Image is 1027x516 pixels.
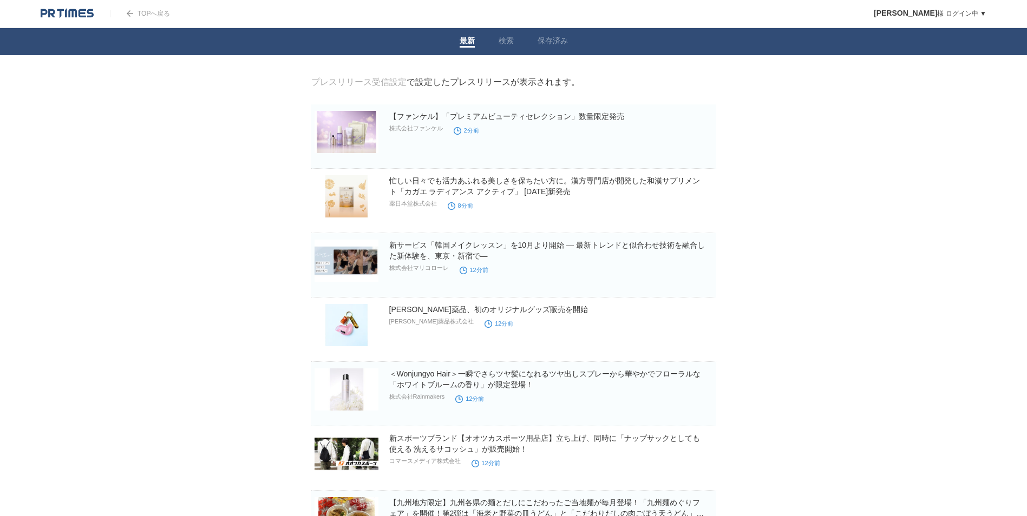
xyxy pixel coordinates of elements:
[127,10,133,17] img: arrow.png
[538,36,568,48] a: 保存済み
[460,36,475,48] a: 最新
[448,202,473,209] time: 8分前
[389,434,700,453] a: 新スポーツブランド【オオツカスポーツ用品店】立ち上げ、同時に「ナップサックとしても使える 洗えるサコッシュ」が販売開始！
[389,305,588,314] a: [PERSON_NAME]薬品、初のオリジナルグッズ販売を開始
[485,320,513,327] time: 12分前
[315,368,378,411] img: ＜Wonjungyo Hair＞一瞬でさらツヤ髪になれるツヤ出しスプレーから華やかでフローラルな「ホワイトブルームの香り」が限定登場！
[389,369,701,389] a: ＜Wonjungyo Hair＞一瞬でさらツヤ髪になれるツヤ出しスプレーから華やかでフローラルな「ホワイトブルームの香り」が限定登場！
[110,10,170,17] a: TOPへ戻る
[389,317,474,326] p: [PERSON_NAME]薬品株式会社
[874,10,986,17] a: [PERSON_NAME]様 ログイン中 ▼
[315,240,378,282] img: 新サービス「韓国メイクレッスン」を10月より開始 — 最新トレンドと似合わせ技術を融合した新体験を、東京・新宿で—
[389,393,445,401] p: 株式会社Rainmakers
[455,395,484,402] time: 12分前
[389,176,700,196] a: 忙しい日々でも活力あふれる美しさを保ちたい方に。漢方専門店が開発した和漢サプリメント「カガエ ラディアンス アクティブ」 [DATE]新発売
[315,304,378,346] img: 大幸薬品、初のオリジナルグッズ販売を開始
[389,241,705,260] a: 新サービス「韓国メイクレッスン」を10月より開始 — 最新トレンドと似合わせ技術を融合した新体験を、東京・新宿で—
[315,175,378,217] img: 忙しい日々でも活力あふれる美しさを保ちたい方に。漢方専門店が開発した和漢サプリメント「カガエ ラディアンス アクティブ」 2025年10月15日（水）新発売
[41,8,94,19] img: logo.png
[311,77,580,88] div: で設定したプレスリリースが表示されます。
[389,124,443,133] p: 株式会社ファンケル
[315,111,378,153] img: 【ファンケル】「プレミアムビューティセレクション」数量限定発売
[874,9,937,17] span: [PERSON_NAME]
[311,77,407,87] a: プレスリリース受信設定
[472,460,500,466] time: 12分前
[389,112,624,121] a: 【ファンケル】「プレミアムビューティセレクション」数量限定発売
[499,36,514,48] a: 検索
[389,264,449,272] p: 株式会社マリコローレ
[389,457,461,465] p: コマースメディア株式会社
[454,127,479,134] time: 2分前
[315,433,378,475] img: 新スポーツブランド【オオツカスポーツ用品店】立ち上げ、同時に「ナップサックとしても使える 洗えるサコッシュ」が販売開始！
[460,267,488,273] time: 12分前
[389,200,437,208] p: 薬日本堂株式会社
